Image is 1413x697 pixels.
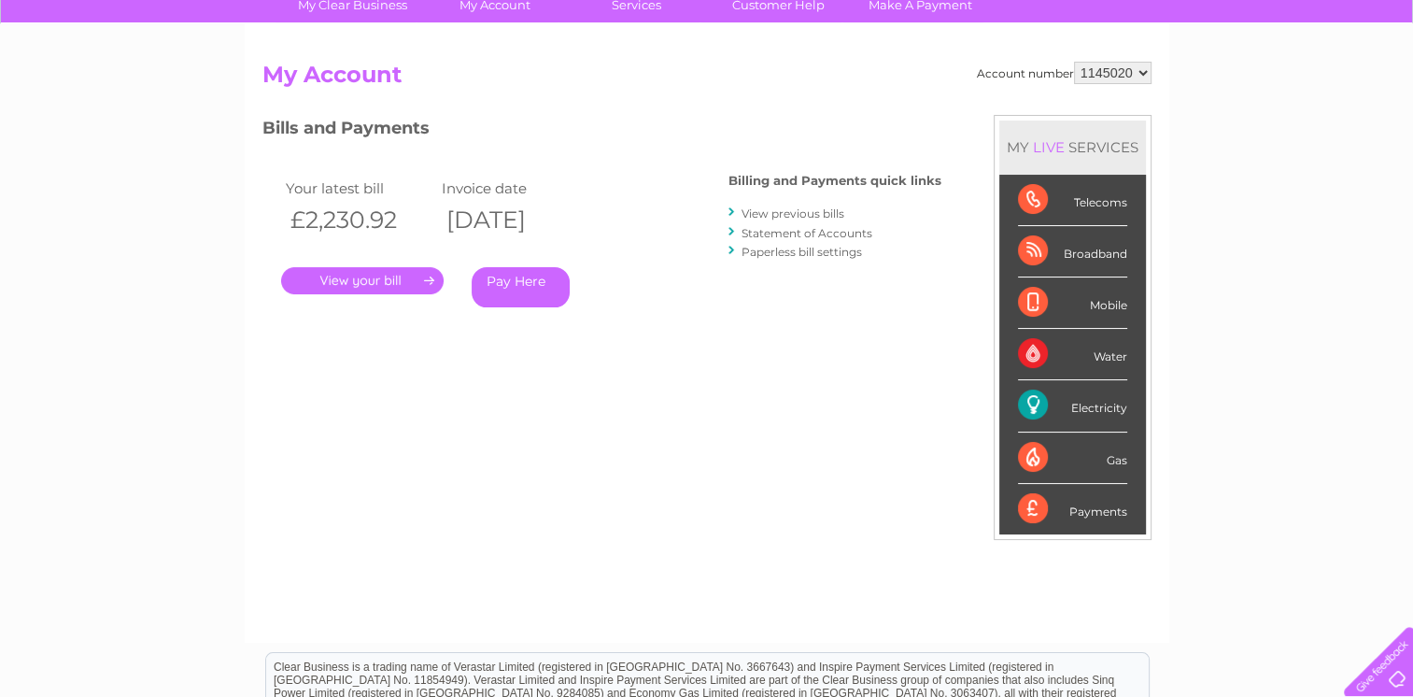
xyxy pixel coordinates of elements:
h3: Bills and Payments [262,115,941,148]
div: Electricity [1018,380,1127,432]
a: . [281,267,444,294]
td: Your latest bill [281,176,438,201]
a: Paperless bill settings [742,245,862,259]
div: LIVE [1029,138,1068,156]
div: Account number [977,62,1152,84]
th: £2,230.92 [281,201,438,239]
td: Invoice date [437,176,594,201]
div: Payments [1018,484,1127,534]
th: [DATE] [437,201,594,239]
a: Telecoms [1183,79,1239,93]
a: View previous bills [742,206,844,220]
div: MY SERVICES [999,121,1146,174]
a: Blog [1251,79,1278,93]
div: Water [1018,329,1127,380]
div: Telecoms [1018,175,1127,226]
a: Log out [1351,79,1395,93]
a: Contact [1289,79,1335,93]
h2: My Account [262,62,1152,97]
div: Gas [1018,433,1127,484]
div: Clear Business is a trading name of Verastar Limited (registered in [GEOGRAPHIC_DATA] No. 3667643... [266,10,1149,91]
a: Energy [1131,79,1172,93]
h4: Billing and Payments quick links [728,174,941,188]
div: Broadband [1018,226,1127,277]
a: Water [1084,79,1120,93]
a: Statement of Accounts [742,226,872,240]
div: Mobile [1018,277,1127,329]
a: Pay Here [472,267,570,307]
a: 0333 014 3131 [1061,9,1190,33]
img: logo.png [49,49,145,106]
